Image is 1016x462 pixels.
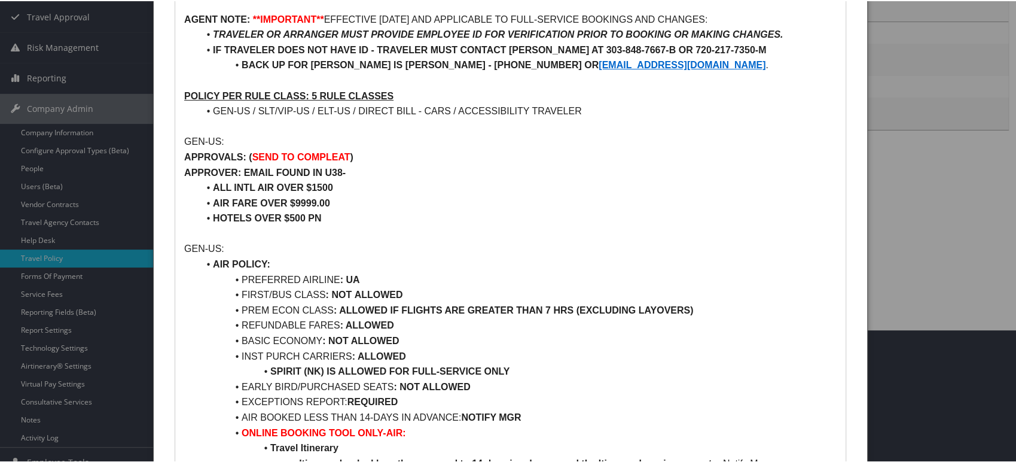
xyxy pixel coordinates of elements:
[199,56,837,72] li: .
[199,393,837,409] li: EXCEPTIONS REPORT:
[340,273,360,284] strong: : UA
[199,317,837,332] li: REFUNDABLE FARES
[340,319,394,329] strong: : ALLOWED
[184,151,246,161] strong: APPROVALS:
[199,286,837,302] li: FIRST/BUS CLASS
[326,288,352,299] strong: : NOT
[322,335,399,345] strong: : NOT ALLOWED
[242,427,405,437] strong: ONLINE BOOKING TOOL ONLY-AIR:
[213,44,766,54] strong: IF TRAVELER DOES NOT HAVE ID - TRAVELER MUST CONTACT [PERSON_NAME] AT 303-848-7667-B OR 720-217-7...
[461,411,521,421] strong: NOTIFY MGR
[199,102,837,118] li: GEN-US / SLT/VIP-US / ELT-US / DIRECT BILL - CARS / ACCESSIBILITY TRAVELER
[249,151,252,161] strong: (
[355,288,403,299] strong: ALLOWED
[184,133,837,148] p: GEN-US:
[213,258,270,268] strong: AIR POLICY:
[199,348,837,363] li: INST PURCH CARRIERS
[270,365,509,375] strong: SPIRIT (NK) IS ALLOWED FOR FULL-SERVICE ONLY
[393,381,470,391] strong: : NOT ALLOWED
[599,59,765,69] a: [EMAIL_ADDRESS][DOMAIN_NAME]
[213,212,321,222] strong: HOTELS OVER $500 PN
[213,181,333,192] strong: ALL INTL AIR OVER $1500
[184,240,837,256] p: GEN-US:
[352,350,406,360] strong: : ALLOWED
[184,166,346,177] strong: APPROVER: EMAIL FOUND IN U38-
[242,59,599,69] strong: BACK UP FOR [PERSON_NAME] IS [PERSON_NAME] - [PHONE_NUMBER] OR
[184,90,393,100] u: POLICY PER RULE CLASS: 5 RULE CLASSES
[199,271,837,287] li: PREFERRED AIRLINE
[252,151,350,161] strong: SEND TO COMPLEAT
[199,332,837,348] li: BASIC ECONOMY
[184,13,250,23] strong: AGENT NOTE:
[270,442,338,452] strong: Travel Itinerary
[184,11,837,26] p: EFFECTIVE [DATE] AND APPLICABLE TO FULL-SERVICE BOOKINGS AND CHANGES:
[350,151,353,161] strong: )
[347,396,398,406] strong: REQUIRED
[199,409,837,424] li: AIR BOOKED LESS THAN 14-DAYS IN ADVANCE:
[334,304,694,314] strong: : ALLOWED IF FLIGHTS ARE GREATER THAN 7 HRS (EXCLUDING LAYOVERS)
[213,28,783,38] em: TRAVELER OR ARRANGER MUST PROVIDE EMPLOYEE ID FOR VERIFICATION PRIOR TO BOOKING OR MAKING CHANGES.
[213,197,330,207] strong: AIR FARE OVER $9999.00
[199,378,837,394] li: EARLY BIRD/PURCHASED SEATS
[199,302,837,317] li: PREM ECON CLASS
